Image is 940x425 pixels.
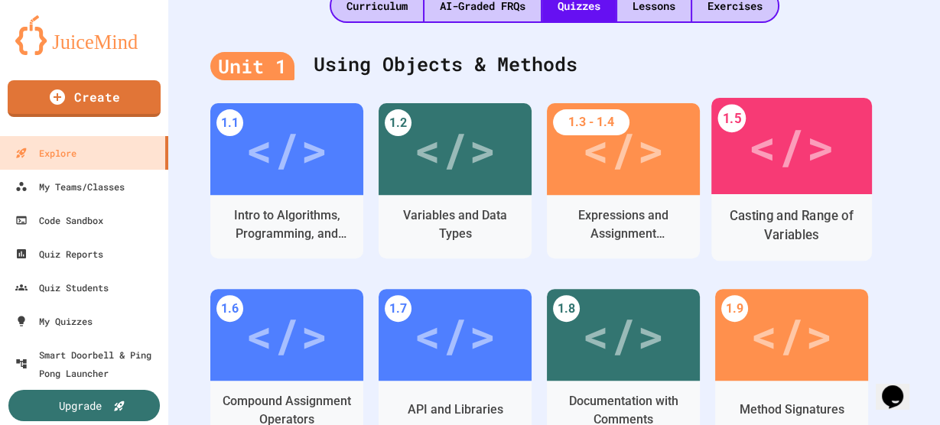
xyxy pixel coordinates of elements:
[385,109,411,136] div: 1.2
[414,115,496,183] div: </>
[553,109,629,135] div: 1.3 - 1.4
[210,52,294,81] div: Unit 1
[59,397,102,414] div: Upgrade
[246,300,328,369] div: </>
[558,206,688,243] div: Expressions and Assignment Statements
[721,295,748,322] div: 1.9
[15,144,76,162] div: Explore
[15,245,103,263] div: Quiz Reports
[15,211,103,229] div: Code Sandbox
[15,278,109,297] div: Quiz Students
[15,15,153,55] img: logo-orange.svg
[246,115,328,183] div: </>
[216,295,243,322] div: 1.6
[385,295,411,322] div: 1.7
[390,206,520,243] div: Variables and Data Types
[15,312,93,330] div: My Quizzes
[210,34,898,96] div: Using Objects & Methods
[717,104,746,132] div: 1.5
[748,110,834,182] div: </>
[582,115,665,183] div: </>
[750,300,833,369] div: </>
[8,80,161,117] a: Create
[216,109,243,136] div: 1.1
[740,401,844,419] div: Method Signatures
[414,300,496,369] div: </>
[408,401,503,419] div: API and Libraries
[15,177,125,196] div: My Teams/Classes
[582,300,665,369] div: </>
[876,364,925,410] iframe: chat widget
[222,206,352,243] div: Intro to Algorithms, Programming, and Compilers
[553,295,580,322] div: 1.8
[15,346,162,382] div: Smart Doorbell & Ping Pong Launcher
[724,206,860,245] div: Casting and Range of Variables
